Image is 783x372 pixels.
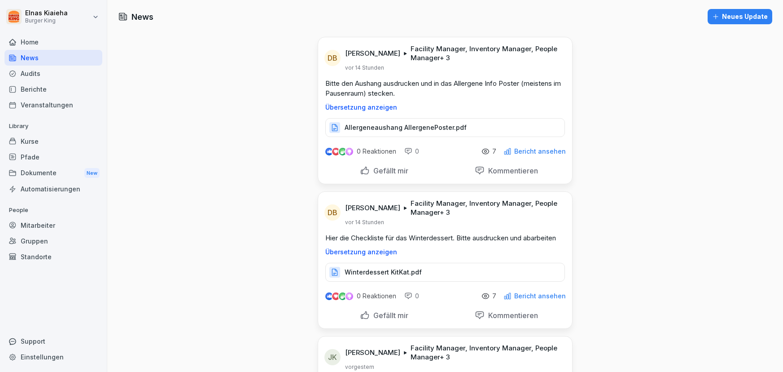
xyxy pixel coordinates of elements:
a: Berichte [4,81,102,97]
p: Facility Manager, Inventory Manager, People Manager + 3 [411,44,561,62]
a: Audits [4,66,102,81]
p: Facility Manager, Inventory Manager, People Manager + 3 [411,199,561,217]
p: Bitte den Aushang ausdrucken und in das Allergene Info Poster (meistens im Pausenraum) stecken. [325,79,565,98]
img: celebrate [339,292,346,300]
p: Winterdessert KitKat.pdf [345,268,422,277]
p: [PERSON_NAME] [345,204,400,213]
p: Übersetzung anzeigen [325,104,565,111]
p: 0 Reaktionen [357,292,396,300]
img: inspiring [346,292,353,300]
div: Dokumente [4,165,102,182]
p: 7 [492,292,496,300]
p: Hier die Checkliste für das Winterdessert. Bitte ausdrucken und abarbeiten [325,233,565,243]
p: Facility Manager, Inventory Manager, People Manager + 3 [411,344,561,362]
img: love [332,148,339,155]
a: Standorte [4,249,102,265]
a: Gruppen [4,233,102,249]
div: Support [4,333,102,349]
div: Neues Update [712,12,768,22]
p: vorgestern [345,363,374,371]
p: Library [4,119,102,133]
p: Gefällt mir [370,311,408,320]
img: celebrate [339,148,346,155]
p: [PERSON_NAME] [345,348,400,357]
a: Winterdessert KitKat.pdf [325,270,565,279]
div: 0 [404,292,419,301]
div: 0 [404,147,419,156]
a: DokumenteNew [4,165,102,182]
img: like [326,148,333,155]
p: People [4,203,102,217]
button: Neues Update [708,9,772,24]
a: Mitarbeiter [4,217,102,233]
img: like [326,292,333,300]
p: Kommentieren [485,311,538,320]
p: Kommentieren [485,166,538,175]
p: Elnas Kiaieha [25,9,68,17]
p: 0 Reaktionen [357,148,396,155]
p: Allergeneaushang AllergenePoster.pdf [345,123,467,132]
img: love [332,293,339,300]
a: News [4,50,102,66]
p: Übersetzung anzeigen [325,248,565,256]
div: New [84,168,100,178]
p: Bericht ansehen [514,292,566,300]
p: Bericht ansehen [514,148,566,155]
a: Pfade [4,149,102,165]
a: Kurse [4,133,102,149]
p: [PERSON_NAME] [345,49,400,58]
a: Automatisierungen [4,181,102,197]
a: Einstellungen [4,349,102,365]
img: inspiring [346,147,353,155]
p: Gefällt mir [370,166,408,175]
h1: News [131,11,153,23]
p: vor 14 Stunden [345,64,384,71]
p: vor 14 Stunden [345,219,384,226]
p: 7 [492,148,496,155]
a: Allergeneaushang AllergenePoster.pdf [325,126,565,135]
p: Burger King [25,18,68,24]
div: DB [324,50,341,66]
a: Veranstaltungen [4,97,102,113]
div: DB [324,204,341,221]
div: JK [324,349,341,365]
a: Home [4,34,102,50]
